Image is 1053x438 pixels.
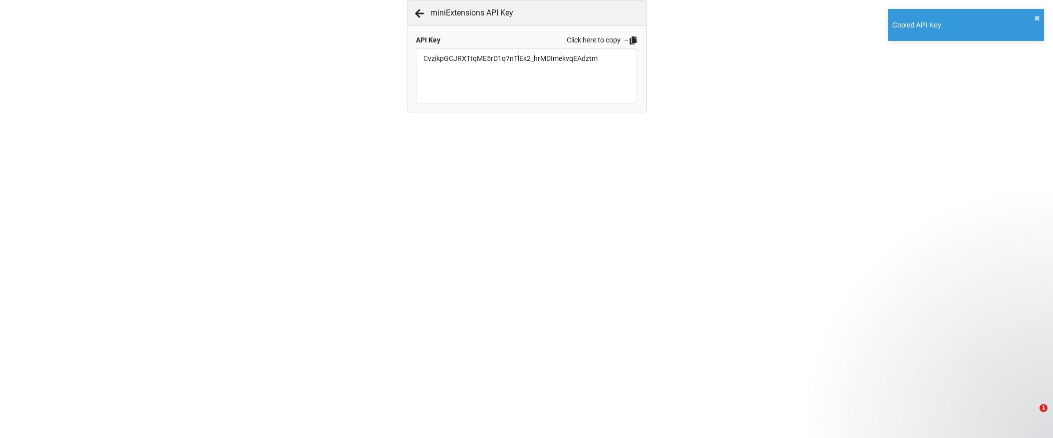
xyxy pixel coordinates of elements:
iframe: Intercom live chat [1019,404,1043,428]
span: miniExtensions API Key [430,6,513,19]
div: Copied API Key [892,19,1034,30]
b: API Key [416,34,440,45]
iframe: Intercom notifications message [853,210,1053,401]
textarea: CvzikpGCJRXTtqME5rD1q7nTlEk2_hrMDImekvqEAdztm [416,48,637,103]
span: 1 [1040,404,1048,412]
a: Click here to copy → [567,34,637,45]
button: close [1034,13,1040,24]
